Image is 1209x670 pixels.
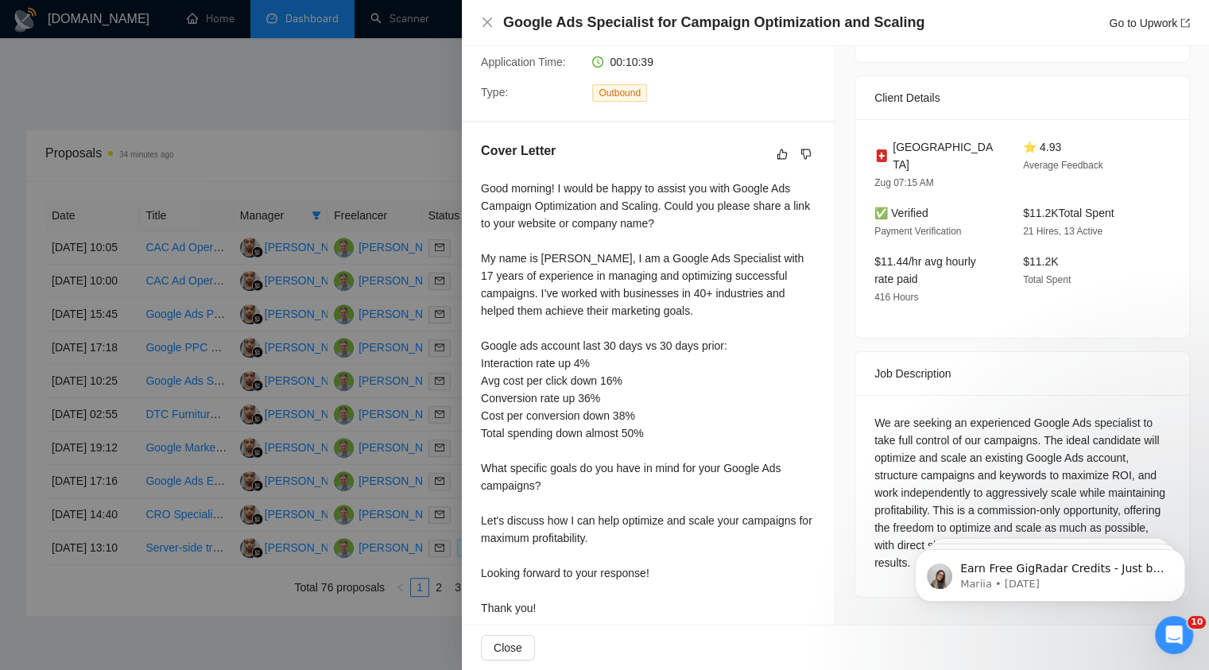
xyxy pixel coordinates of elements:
[1188,616,1206,629] span: 10
[1023,274,1071,285] span: Total Spent
[800,148,812,161] span: dislike
[1109,17,1190,29] a: Go to Upworkexport
[1023,255,1058,268] span: $11.2K
[481,180,816,617] div: Good morning! I would be happy to assist you with Google Ads Campaign Optimization and Scaling. C...
[494,639,522,656] span: Close
[503,13,924,33] h4: Google Ads Specialist for Campaign Optimization and Scaling
[1023,226,1102,237] span: 21 Hires, 13 Active
[1023,207,1114,219] span: $11.2K Total Spent
[874,352,1170,395] div: Job Description
[891,516,1209,627] iframe: Intercom notifications message
[481,635,535,660] button: Close
[893,138,998,173] span: [GEOGRAPHIC_DATA]
[874,414,1170,571] div: We are seeking an experienced Google Ads specialist to take full control of our campaigns. The id...
[874,147,889,165] img: 🇨🇭
[1180,18,1190,28] span: export
[481,16,494,29] span: close
[481,56,566,68] span: Application Time:
[481,86,508,99] span: Type:
[874,226,961,237] span: Payment Verification
[874,177,934,188] span: Zug 07:15 AM
[592,56,603,68] span: clock-circle
[874,76,1170,119] div: Client Details
[1155,616,1193,654] iframe: Intercom live chat
[481,16,494,29] button: Close
[592,84,647,102] span: Outbound
[481,141,556,161] h5: Cover Letter
[610,56,653,68] span: 00:10:39
[773,145,792,164] button: like
[796,145,816,164] button: dislike
[777,148,788,161] span: like
[1023,160,1103,171] span: Average Feedback
[874,207,928,219] span: ✅ Verified
[874,255,976,285] span: $11.44/hr avg hourly rate paid
[1023,141,1061,153] span: ⭐ 4.93
[874,292,918,303] span: 416 Hours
